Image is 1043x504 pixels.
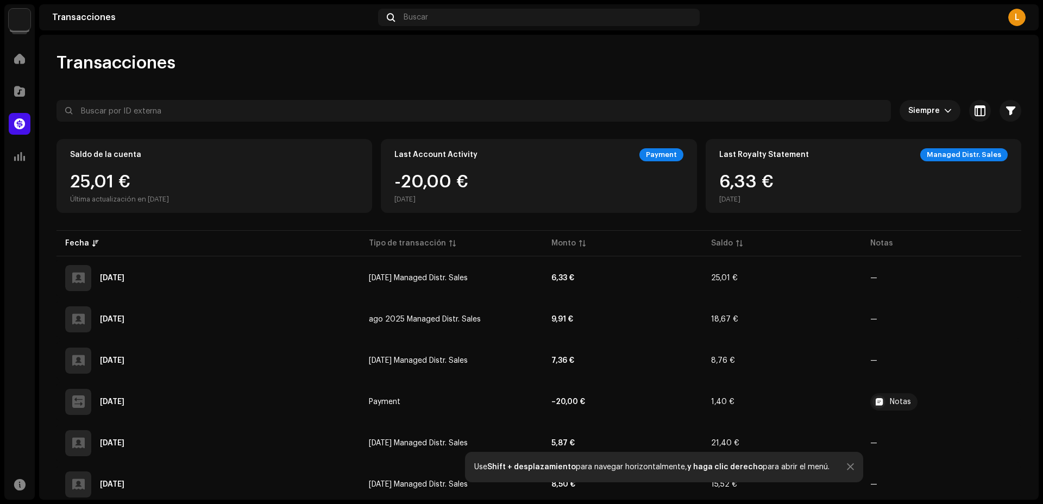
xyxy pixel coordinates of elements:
[100,481,124,488] div: 11 jun 2025
[65,238,89,249] div: Fecha
[394,150,477,159] div: Last Account Activity
[719,195,774,204] div: [DATE]
[100,316,124,323] div: 5 sept 2025
[369,398,400,406] span: Payment
[711,316,738,323] span: 18,67 €
[1008,9,1026,26] div: L
[369,274,468,282] span: sept 2025 Managed Distr. Sales
[100,274,124,282] div: 1 oct 2025
[711,398,734,406] span: 1,40 €
[474,463,830,471] div: Use para navegar horizontalmente, para abrir el menú.
[870,357,877,364] re-a-table-badge: —
[870,439,877,447] re-a-table-badge: —
[70,195,169,204] div: Última actualización en [DATE]
[711,274,738,282] span: 25,01 €
[890,398,911,406] div: Notas
[944,100,952,122] div: dropdown trigger
[369,238,446,249] div: Tipo de transacción
[551,238,576,249] div: Monto
[369,439,468,447] span: jun 2025 Managed Distr. Sales
[369,357,468,364] span: jul 2025 Managed Distr. Sales
[369,481,468,488] span: may 2025 Managed Distr. Sales
[70,150,141,159] div: Saldo de la cuenta
[100,398,124,406] div: 14 jul 2025
[711,357,735,364] span: 8,76 €
[56,100,891,122] input: Buscar por ID externa
[487,463,576,471] strong: Shift + desplazamiento
[56,52,175,74] span: Transacciones
[369,316,481,323] span: ago 2025 Managed Distr. Sales
[9,9,30,30] img: 297a105e-aa6c-4183-9ff4-27133c00f2e2
[639,148,683,161] div: Payment
[551,274,574,282] strong: 6,33 €
[100,357,124,364] div: 31 jul 2025
[394,195,468,204] div: [DATE]
[870,481,877,488] re-a-table-badge: —
[52,13,374,22] div: Transacciones
[551,398,585,406] strong: –20,00 €
[551,481,575,488] strong: 8,50 €
[711,238,733,249] div: Saldo
[870,274,877,282] re-a-table-badge: —
[551,357,574,364] strong: 7,36 €
[711,439,739,447] span: 21,40 €
[920,148,1008,161] div: Managed Distr. Sales
[870,316,877,323] re-a-table-badge: —
[719,150,809,159] div: Last Royalty Statement
[100,439,124,447] div: 3 jul 2025
[908,100,944,122] span: Siempre
[711,481,737,488] span: 15,52 €
[551,439,575,447] strong: 5,87 €
[404,13,428,22] span: Buscar
[551,316,573,323] strong: 9,91 €
[870,393,1013,411] span: PAGADO via: PAYPAL I Cuenta de abono: iamlexxter@gmail.com
[687,463,763,471] strong: y haga clic derecho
